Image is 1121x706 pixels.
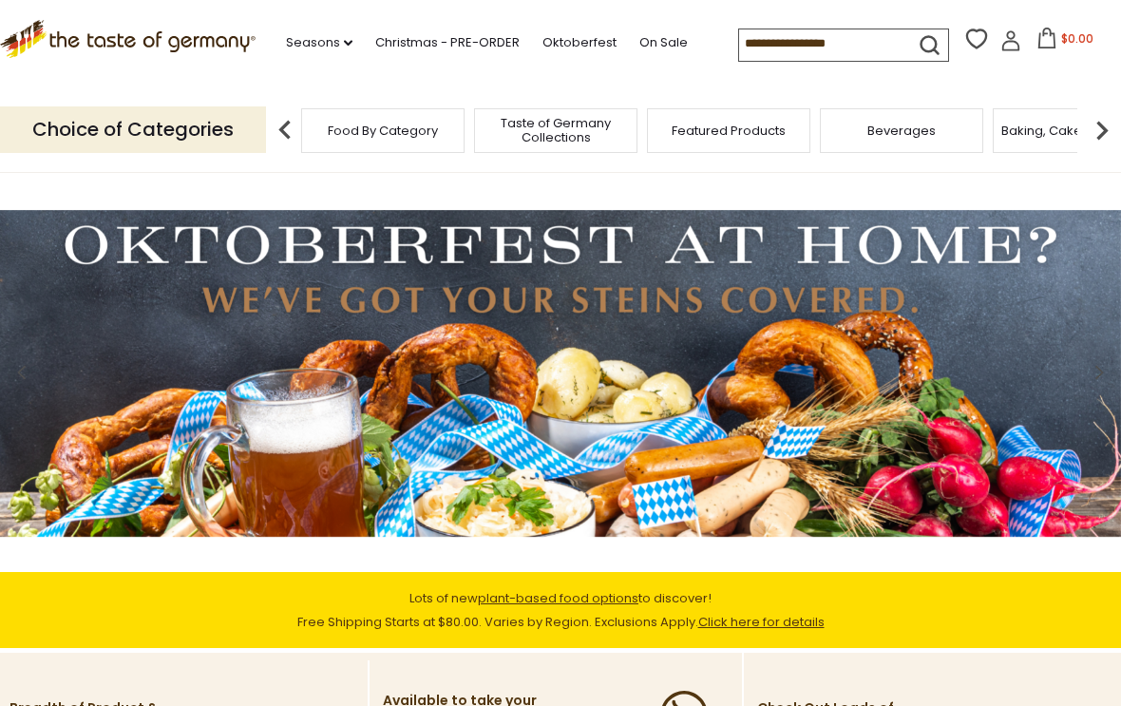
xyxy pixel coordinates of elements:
a: Oktoberfest [542,32,617,53]
span: Lots of new to discover! Free Shipping Starts at $80.00. Varies by Region. Exclusions Apply. [297,589,825,631]
a: Christmas - PRE-ORDER [375,32,520,53]
a: plant-based food options [478,589,638,607]
a: Food By Category [328,124,438,138]
a: Featured Products [672,124,786,138]
img: previous arrow [266,111,304,149]
a: Beverages [867,124,936,138]
button: $0.00 [1025,28,1106,56]
span: $0.00 [1061,30,1093,47]
a: Click here for details [698,613,825,631]
img: next arrow [1083,111,1121,149]
a: Taste of Germany Collections [480,116,632,144]
a: Seasons [286,32,352,53]
a: On Sale [639,32,688,53]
